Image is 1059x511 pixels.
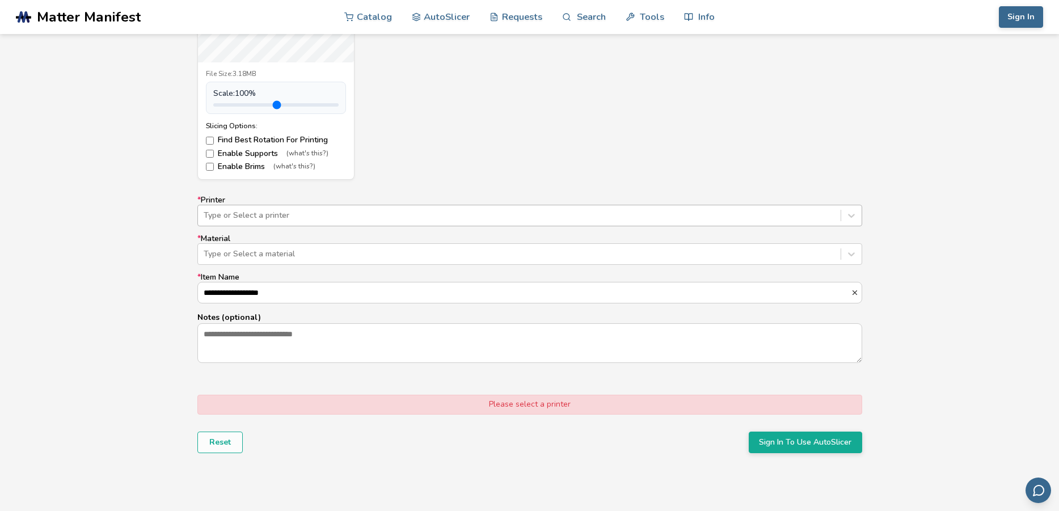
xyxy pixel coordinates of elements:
[206,136,346,145] label: Find Best Rotation For Printing
[286,150,328,158] span: (what's this?)
[851,289,862,297] button: *Item Name
[206,162,346,171] label: Enable Brims
[197,311,862,323] p: Notes (optional)
[213,89,256,98] span: Scale: 100 %
[197,196,862,226] label: Printer
[197,273,862,303] label: Item Name
[197,234,862,265] label: Material
[206,149,346,158] label: Enable Supports
[198,282,851,303] input: *Item Name
[1026,478,1051,503] button: Send feedback via email
[198,324,862,362] textarea: Notes (optional)
[206,137,214,145] input: Find Best Rotation For Printing
[204,211,206,220] input: *PrinterType or Select a printer
[37,9,141,25] span: Matter Manifest
[206,70,346,78] div: File Size: 3.18MB
[206,163,214,171] input: Enable Brims(what's this?)
[749,432,862,453] button: Sign In To Use AutoSlicer
[999,6,1043,28] button: Sign In
[273,163,315,171] span: (what's this?)
[204,250,206,259] input: *MaterialType or Select a material
[206,122,346,130] div: Slicing Options:
[197,395,862,414] div: Please select a printer
[197,432,243,453] button: Reset
[206,150,214,158] input: Enable Supports(what's this?)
